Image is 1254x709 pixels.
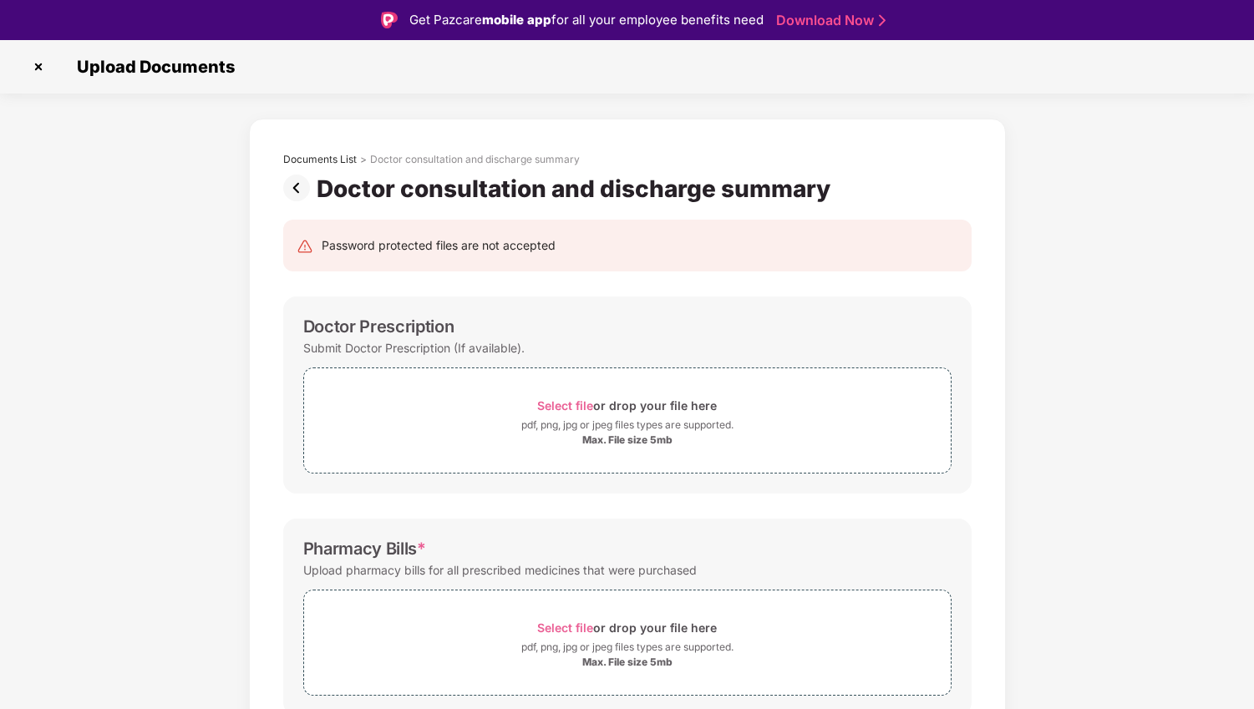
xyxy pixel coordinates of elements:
img: svg+xml;base64,PHN2ZyBpZD0iQ3Jvc3MtMzJ4MzIiIHhtbG5zPSJodHRwOi8vd3d3LnczLm9yZy8yMDAwL3N2ZyIgd2lkdG... [25,53,52,80]
div: Doctor consultation and discharge summary [317,175,837,203]
div: Password protected files are not accepted [322,236,556,255]
div: Pharmacy Bills [303,539,426,559]
a: Download Now [776,12,881,29]
img: svg+xml;base64,PHN2ZyBpZD0iUHJldi0zMngzMiIgeG1sbnM9Imh0dHA6Ly93d3cudzMub3JnLzIwMDAvc3ZnIiB3aWR0aD... [283,175,317,201]
span: Select fileor drop your file herepdf, png, jpg or jpeg files types are supported.Max. File size 5mb [304,381,951,460]
div: Max. File size 5mb [582,433,673,447]
img: svg+xml;base64,PHN2ZyB4bWxucz0iaHR0cDovL3d3dy53My5vcmcvMjAwMC9zdmciIHdpZHRoPSIyNCIgaGVpZ2h0PSIyNC... [297,238,313,255]
div: pdf, png, jpg or jpeg files types are supported. [521,639,734,656]
div: pdf, png, jpg or jpeg files types are supported. [521,417,734,433]
span: Upload Documents [60,57,243,77]
span: Select file [537,620,593,635]
div: Upload pharmacy bills for all prescribed medicines that were purchased [303,559,697,581]
div: > [360,153,367,166]
span: Select fileor drop your file herepdf, png, jpg or jpeg files types are supported.Max. File size 5mb [304,603,951,682]
span: Select file [537,398,593,413]
div: Documents List [283,153,357,166]
img: Stroke [879,12,886,29]
img: Logo [381,12,398,28]
strong: mobile app [482,12,551,28]
div: Submit Doctor Prescription (If available). [303,337,525,359]
div: or drop your file here [537,394,717,417]
div: Get Pazcare for all your employee benefits need [409,10,764,30]
div: Doctor consultation and discharge summary [370,153,580,166]
div: or drop your file here [537,616,717,639]
div: Doctor Prescription [303,317,454,337]
div: Max. File size 5mb [582,656,673,669]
